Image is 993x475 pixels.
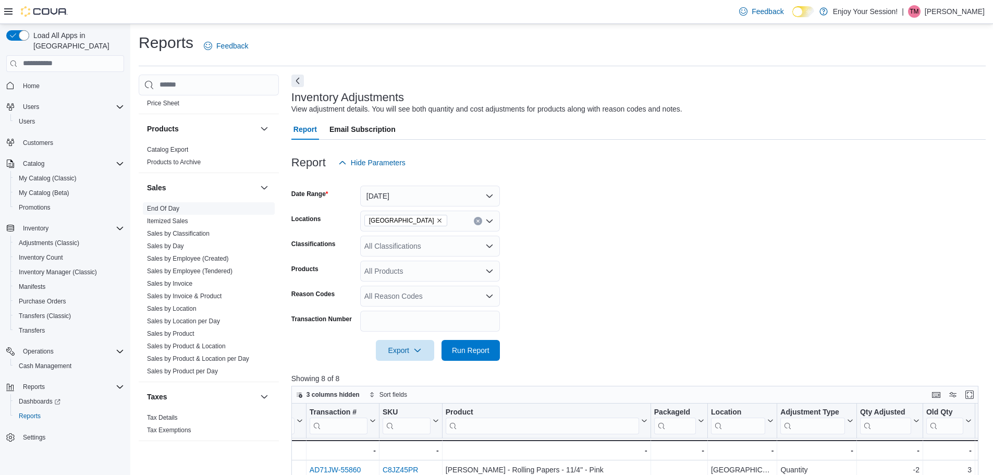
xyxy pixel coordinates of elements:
span: Users [15,115,124,128]
button: Products [258,123,271,135]
span: Users [19,117,35,126]
span: Tax Details [147,413,178,422]
button: Products [147,124,256,134]
span: Sales by Product per Day [147,367,218,375]
button: Hide Parameters [334,152,410,173]
label: Reason Codes [291,290,335,298]
div: - [926,444,972,457]
span: Sort fields [379,391,407,399]
span: Feedback [752,6,783,17]
button: Keyboard shortcuts [930,388,942,401]
button: Catalog [19,157,48,170]
span: Operations [23,347,54,356]
button: Cash Management [10,359,128,373]
a: Sales by Product [147,330,194,337]
label: Locations [291,215,321,223]
a: Tax Exemptions [147,427,191,434]
button: Adjustments (Classic) [10,236,128,250]
span: Products to Archive [147,158,201,166]
button: Inventory [2,221,128,236]
span: Inventory Manager (Classic) [15,266,124,278]
button: SKU [383,407,439,434]
a: Sales by Location per Day [147,318,220,325]
button: Reports [19,381,49,393]
span: [GEOGRAPHIC_DATA] [369,215,434,226]
a: Purchase Orders [15,295,70,308]
span: Inventory Count [19,253,63,262]
a: Sales by Product per Day [147,368,218,375]
a: Users [15,115,39,128]
span: My Catalog (Classic) [19,174,77,182]
button: Open list of options [485,242,494,250]
div: Date [192,407,295,417]
div: - [654,444,704,457]
button: [DATE] [360,186,500,206]
a: C8JZ45PR [383,466,418,474]
button: Qty Adjusted [860,407,920,434]
span: My Catalog (Beta) [19,189,69,197]
button: Product [446,407,647,434]
h3: Sales [147,182,166,193]
span: Hide Parameters [351,157,406,168]
span: Settings [19,431,124,444]
div: Pricing [139,97,279,114]
span: Users [19,101,124,113]
div: - [310,444,376,457]
span: Manifests [19,283,45,291]
span: Sales by Classification [147,229,210,238]
button: Taxes [258,391,271,403]
button: Open list of options [485,217,494,225]
span: Purchase Orders [19,297,66,306]
p: Enjoy Your Session! [833,5,898,18]
span: Home [23,82,40,90]
span: Port Colborne [364,215,447,226]
span: Inventory Count [15,251,124,264]
button: Enter fullscreen [963,388,976,401]
span: Customers [19,136,124,149]
span: Inventory [19,222,124,235]
div: Qty Adjusted [860,407,911,434]
div: Qty Adjusted [860,407,911,417]
a: Feedback [735,1,788,22]
button: Reports [10,409,128,423]
a: Sales by Employee (Created) [147,255,229,262]
a: Sales by Day [147,242,184,250]
button: Inventory Count [10,250,128,265]
button: Users [2,100,128,114]
span: Sales by Product & Location [147,342,226,350]
span: Sales by Invoice & Product [147,292,222,300]
button: Adjustment Type [780,407,853,434]
span: End Of Day [147,204,179,213]
div: Product [446,407,639,417]
span: Sales by Product & Location per Day [147,355,249,363]
span: Reports [19,412,41,420]
button: Users [10,114,128,129]
div: Sales [139,202,279,382]
a: Sales by Invoice [147,280,192,287]
button: Inventory [19,222,53,235]
span: Adjustments (Classic) [19,239,79,247]
div: View adjustment details. You will see both quantity and cost adjustments for products along with ... [291,104,682,115]
div: Tylor Methot [908,5,921,18]
div: PackageId [654,407,696,417]
div: - [446,444,647,457]
span: Export [382,340,428,361]
span: Transfers [19,326,45,335]
div: Date [192,407,295,434]
button: Location [711,407,774,434]
div: Transaction Url [310,407,367,434]
button: Run Report [442,340,500,361]
button: Catalog [2,156,128,171]
button: Operations [2,344,128,359]
span: Itemized Sales [147,217,188,225]
a: Transfers (Classic) [15,310,75,322]
h3: Products [147,124,179,134]
img: Cova [21,6,68,17]
button: Customers [2,135,128,150]
a: Home [19,80,44,92]
a: Sales by Product & Location [147,343,226,350]
p: [PERSON_NAME] [925,5,985,18]
a: Manifests [15,281,50,293]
